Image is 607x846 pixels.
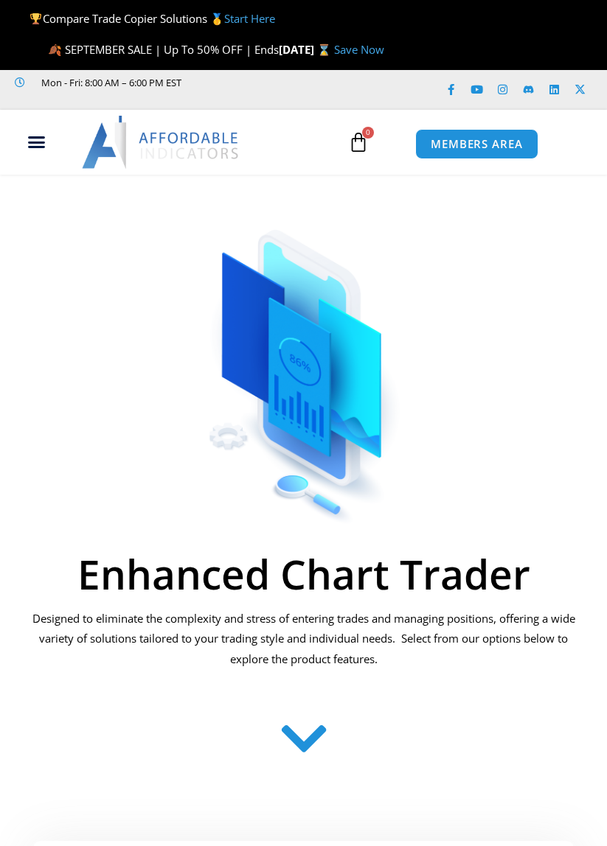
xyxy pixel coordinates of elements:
a: Save Now [334,42,384,57]
strong: [DATE] ⌛ [279,42,334,57]
a: MEMBERS AREA [415,129,538,159]
span: 🍂 SEPTEMBER SALE | Up To 50% OFF | Ends [48,42,279,57]
a: Start Here [224,11,275,26]
span: MEMBERS AREA [431,139,523,150]
h1: Enhanced Chart Trader [26,553,581,594]
img: ChartTrader | Affordable Indicators – NinjaTrader [164,197,443,528]
span: Compare Trade Copier Solutions 🥇 [30,11,274,26]
span: 0 [362,127,374,139]
p: Designed to eliminate the complexity and stress of entering trades and managing positions, offeri... [26,609,581,671]
span: Mon - Fri: 8:00 AM – 6:00 PM EST [38,74,181,91]
img: 🏆 [30,13,41,24]
img: LogoAI | Affordable Indicators – NinjaTrader [82,116,240,169]
iframe: Customer reviews powered by Trustpilot [15,91,236,106]
div: Menu Toggle [7,128,66,156]
a: 0 [326,121,391,164]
